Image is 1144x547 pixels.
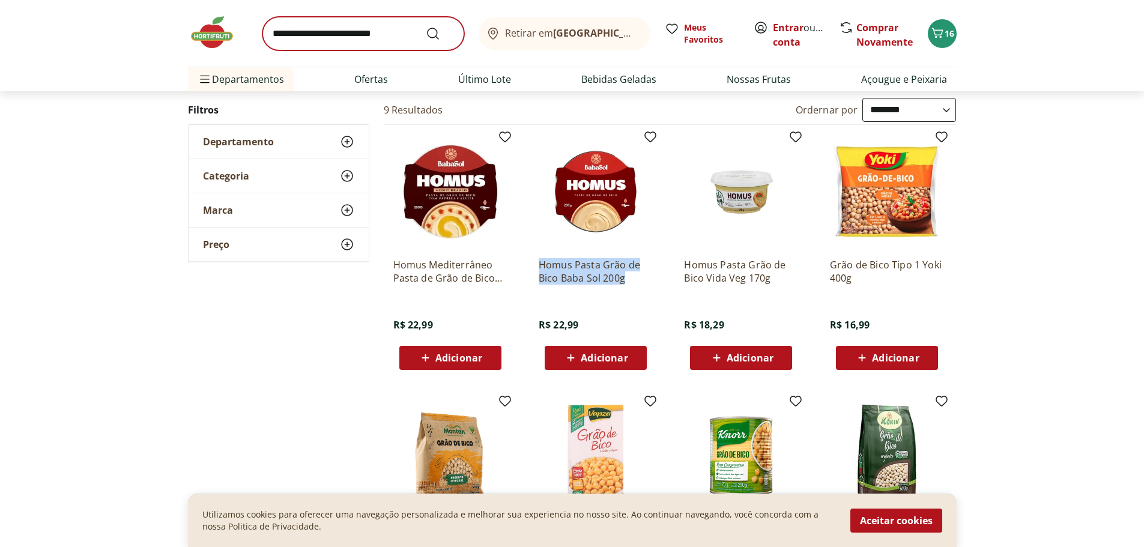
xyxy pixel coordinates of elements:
button: Marca [189,193,369,227]
span: R$ 18,29 [684,318,724,331]
a: Meus Favoritos [665,22,739,46]
a: Bebidas Geladas [581,72,656,86]
span: R$ 16,99 [830,318,870,331]
span: Adicionar [435,353,482,363]
h2: 9 Resultados [384,103,443,116]
span: ou [773,20,826,49]
img: Grão de Bico Tipo 1 Yoki 400g [830,134,944,249]
img: Homus Pasta Grão de Bico Baba Sol 200g [539,134,653,249]
span: Retirar em [505,28,638,38]
img: Grão De Bico Orgânico Korin 500G [830,399,944,513]
button: Adicionar [399,346,501,370]
a: Homus Pasta Grão de Bico Vida Veg 170g [684,258,798,285]
a: Açougue e Peixaria [861,72,947,86]
input: search [262,17,464,50]
span: Categoria [203,170,249,182]
button: Adicionar [545,346,647,370]
span: Adicionar [727,353,773,363]
img: Grão De Bico Em Conserva Knorr 170g [684,399,798,513]
button: Adicionar [836,346,938,370]
a: Ofertas [354,72,388,86]
a: Homus Mediterrâneo Pasta de Grão de Bico Baba Sol 200g [393,258,507,285]
span: Marca [203,204,233,216]
button: Categoria [189,159,369,193]
span: Departamento [203,136,274,148]
button: Submit Search [426,26,455,41]
img: Grão De Bico Vapza 500 G [539,399,653,513]
button: Aceitar cookies [850,509,942,533]
b: [GEOGRAPHIC_DATA]/[GEOGRAPHIC_DATA] [553,26,755,40]
span: 16 [945,28,954,39]
p: Utilizamos cookies para oferecer uma navegação personalizada e melhorar sua experiencia no nosso ... [202,509,836,533]
a: Último Lote [458,72,511,86]
a: Nossas Frutas [727,72,791,86]
label: Ordernar por [796,103,858,116]
a: Homus Pasta Grão de Bico Baba Sol 200g [539,258,653,285]
img: Homus Pasta Grão de Bico Vida Veg 170g [684,134,798,249]
button: Carrinho [928,19,957,48]
img: Grão De Bico Montan 500G [393,399,507,513]
button: Retirar em[GEOGRAPHIC_DATA]/[GEOGRAPHIC_DATA] [479,17,650,50]
a: Grão de Bico Tipo 1 Yoki 400g [830,258,944,285]
h2: Filtros [188,98,369,122]
span: R$ 22,99 [539,318,578,331]
a: Entrar [773,21,804,34]
span: Adicionar [872,353,919,363]
span: R$ 22,99 [393,318,433,331]
a: Comprar Novamente [856,21,913,49]
a: Criar conta [773,21,839,49]
span: Adicionar [581,353,628,363]
button: Departamento [189,125,369,159]
img: Hortifruti [188,14,248,50]
button: Preço [189,228,369,261]
button: Adicionar [690,346,792,370]
button: Menu [198,65,212,94]
span: Departamentos [198,65,284,94]
img: Homus Mediterrâneo Pasta de Grão de Bico Baba Sol 200g [393,134,507,249]
span: Preço [203,238,229,250]
span: Meus Favoritos [684,22,739,46]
